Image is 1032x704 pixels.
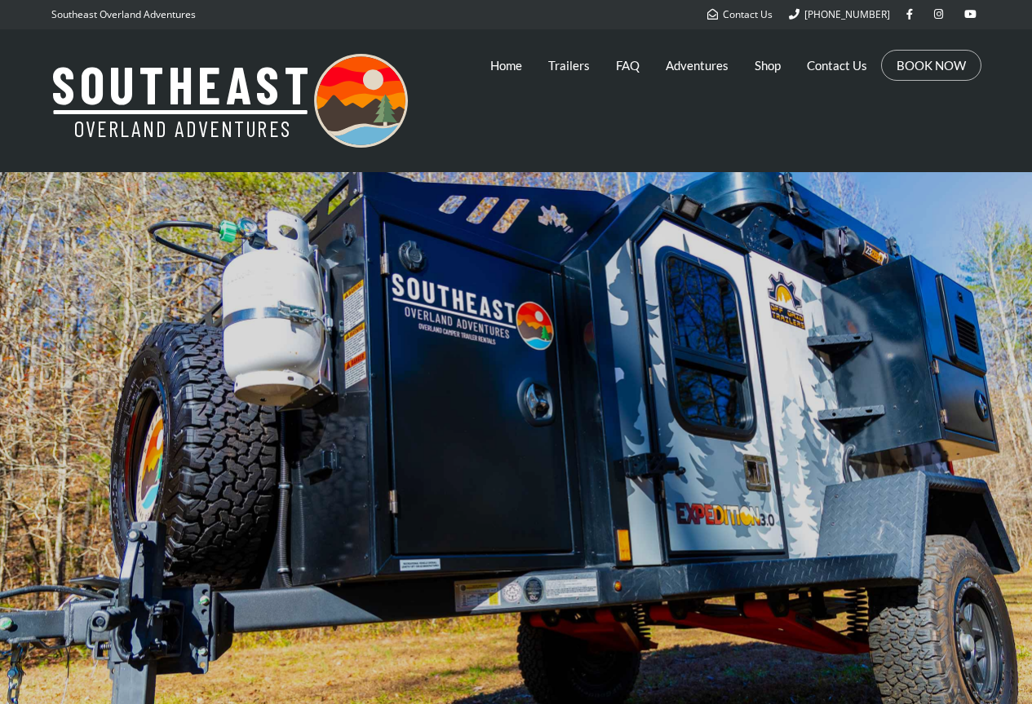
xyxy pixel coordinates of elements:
[51,54,408,148] img: Southeast Overland Adventures
[789,7,890,21] a: [PHONE_NUMBER]
[723,7,773,21] span: Contact Us
[490,45,522,86] a: Home
[804,7,890,21] span: [PHONE_NUMBER]
[807,45,867,86] a: Contact Us
[548,45,590,86] a: Trailers
[707,7,773,21] a: Contact Us
[616,45,640,86] a: FAQ
[666,45,729,86] a: Adventures
[51,4,196,25] p: Southeast Overland Adventures
[755,45,781,86] a: Shop
[897,57,966,73] a: BOOK NOW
